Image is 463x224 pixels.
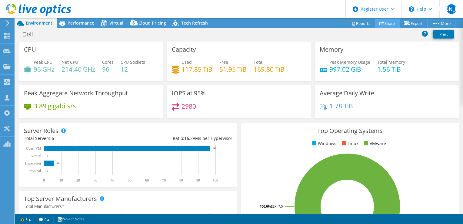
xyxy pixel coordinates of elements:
h4: 117.85 TiB [182,66,212,73]
span: CPU Sockets [121,59,145,65]
h3: Top Operating Systems [246,127,454,134]
span: Total [254,59,264,65]
h1: Dell [20,31,42,38]
a: Share [375,19,400,28]
h4: 214.40 GHz [62,66,95,73]
a: Export [399,19,428,28]
text: 90 [196,178,200,182]
li: Linux [340,140,358,147]
li: Windows [311,140,336,147]
h4: 12 [121,66,145,73]
a: Reports [346,19,375,28]
text: 6 [57,162,59,165]
h4: 51.95 TiB [219,66,247,73]
h4: 2980 [182,103,196,110]
span: Virtual [109,20,123,26]
span: Net CPU [62,59,78,65]
text: 0 [47,154,48,158]
li: VMware [362,140,386,147]
span: Total Memory [377,59,405,65]
h4: Total Manufacturers: [24,203,232,210]
a: Project Notes [53,215,89,223]
span: Environment [26,20,52,26]
h4: 1.56 TiB [377,66,405,73]
text: 97 [213,147,216,150]
tspan: ESXi 7.0 [271,204,283,209]
span: 6 [52,135,54,141]
svg: \n [409,6,414,12]
span: 1 [63,203,65,209]
h3: IOPS at 95% [172,90,206,97]
h3: Top Server Manufacturers [24,195,97,202]
text: Guest VM [26,146,41,151]
h4: 96 GHz [34,66,55,73]
text: 10 [59,178,63,182]
text: Physical [28,169,41,173]
span: Free [219,59,228,65]
text: 0 [47,169,48,172]
text: 30 [94,178,97,182]
a: More [427,19,455,28]
text: Virtual [31,154,42,158]
text: 100 [213,178,218,182]
a: Print [433,30,454,39]
h4: 169.80 TiB [254,66,285,73]
span: Performance [68,20,94,26]
span: Peak Memory Usage [329,59,370,65]
h3: Capacity [172,46,196,53]
h3: CPU [24,46,36,53]
text: 0 [43,178,45,182]
h3: Peak Aggregate Network Throughput [24,90,128,97]
a: 1 [16,215,35,223]
div: Ratio: VMs per Hypervisor [128,135,232,142]
text: 80 [179,178,183,182]
text: 50 [128,178,132,182]
h4: 96 [102,66,114,73]
span: Cores [102,59,114,65]
span: Tech Refresh [181,20,208,26]
span: 16.2 [184,135,193,141]
span: Peak CPU [34,59,52,65]
h3: Server Roles [24,127,58,134]
text: 20 [76,178,80,182]
h3: Memory [320,46,343,53]
a: 2 [35,215,54,223]
span: [PERSON_NAME] [447,4,456,14]
text: 70 [162,178,166,182]
text: 40 [111,178,114,182]
text: Hypervisor [25,161,41,165]
tspan: 100.0% [260,204,271,209]
text: 60 [145,178,149,182]
span: Used [182,59,192,65]
span: Cloud Pricing [138,20,166,26]
div: Total Servers: [24,135,128,142]
h3: Average Daily Write [320,90,374,97]
h4: 3.89 gigabits/s [34,103,76,109]
h4: 1.78 TiB [329,103,353,109]
h4: 997.02 GiB [329,66,370,73]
